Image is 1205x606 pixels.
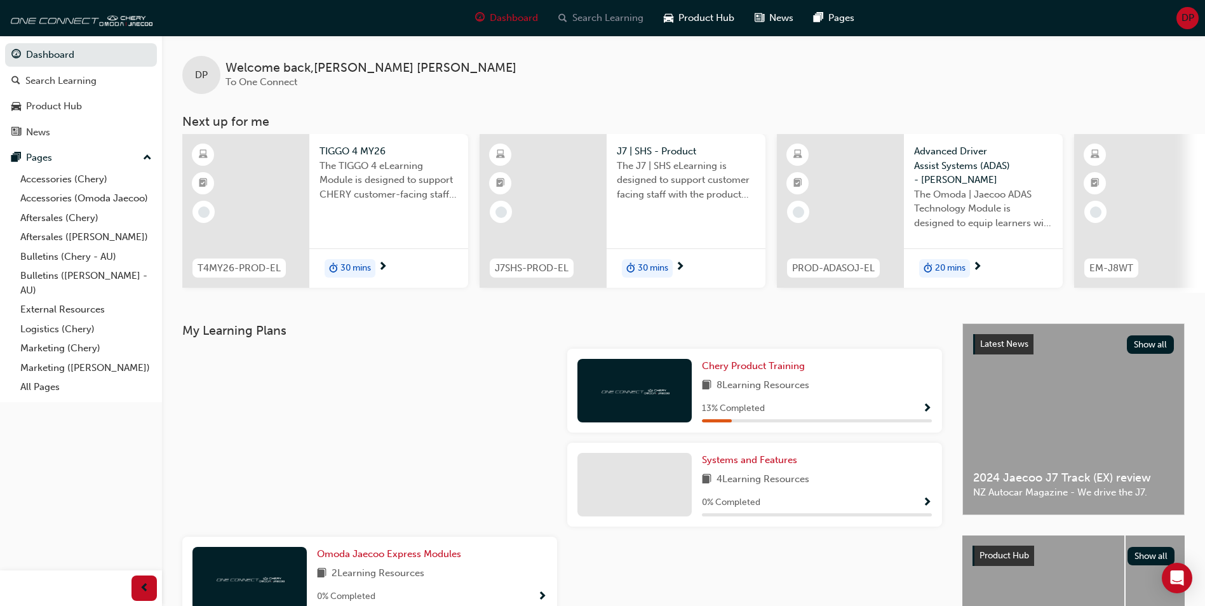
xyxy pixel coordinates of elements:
[198,261,281,276] span: T4MY26-PROD-EL
[973,485,1174,500] span: NZ Autocar Magazine - We drive the J7.
[922,403,932,415] span: Show Progress
[675,262,685,273] span: next-icon
[317,589,375,604] span: 0 % Completed
[15,227,157,247] a: Aftersales ([PERSON_NAME])
[15,377,157,397] a: All Pages
[828,11,854,25] span: Pages
[11,101,21,112] span: car-icon
[378,262,387,273] span: next-icon
[793,206,804,218] span: learningRecordVerb_NONE-icon
[320,159,458,202] span: The TIGGO 4 eLearning Module is designed to support CHERY customer-facing staff with the product ...
[11,127,21,138] span: news-icon
[979,550,1029,561] span: Product Hub
[973,471,1174,485] span: 2024 Jaecoo J7 Track (EX) review
[935,261,966,276] span: 20 mins
[702,495,760,510] span: 0 % Completed
[717,378,809,394] span: 8 Learning Resources
[5,41,157,146] button: DashboardSearch LearningProduct HubNews
[922,497,932,509] span: Show Progress
[26,125,50,140] div: News
[769,11,793,25] span: News
[537,589,547,605] button: Show Progress
[678,11,734,25] span: Product Hub
[317,548,461,560] span: Omoda Jaecoo Express Modules
[1128,547,1175,565] button: Show all
[226,61,516,76] span: Welcome back , [PERSON_NAME] [PERSON_NAME]
[717,472,809,488] span: 4 Learning Resources
[496,147,505,163] span: learningResourceType_ELEARNING-icon
[26,99,82,114] div: Product Hub
[475,10,485,26] span: guage-icon
[1162,563,1192,593] div: Open Intercom Messenger
[480,134,765,288] a: J7SHS-PROD-ELJ7 | SHS - ProductThe J7 | SHS eLearning is designed to support customer facing staf...
[15,300,157,320] a: External Resources
[162,114,1205,129] h3: Next up for me
[26,151,52,165] div: Pages
[804,5,865,31] a: pages-iconPages
[317,547,466,562] a: Omoda Jaecoo Express Modules
[340,261,371,276] span: 30 mins
[702,453,802,468] a: Systems and Features
[182,323,942,338] h3: My Learning Plans
[664,10,673,26] span: car-icon
[617,159,755,202] span: The J7 | SHS eLearning is designed to support customer facing staff with the product and sales in...
[702,401,765,416] span: 13 % Completed
[626,260,635,277] span: duration-icon
[6,5,152,30] img: oneconnect
[15,208,157,228] a: Aftersales (Chery)
[1181,11,1194,25] span: DP
[755,10,764,26] span: news-icon
[1127,335,1175,354] button: Show all
[198,206,210,218] span: learningRecordVerb_NONE-icon
[199,175,208,192] span: booktick-icon
[332,566,424,582] span: 2 Learning Resources
[11,76,20,87] span: search-icon
[600,384,670,396] img: oneconnect
[702,378,711,394] span: book-icon
[15,189,157,208] a: Accessories (Omoda Jaecoo)
[182,134,468,288] a: T4MY26-PROD-ELTIGGO 4 MY26The TIGGO 4 eLearning Module is designed to support CHERY customer-faci...
[5,43,157,67] a: Dashboard
[5,146,157,170] button: Pages
[922,495,932,511] button: Show Progress
[537,591,547,603] span: Show Progress
[465,5,548,31] a: guage-iconDashboard
[15,247,157,267] a: Bulletins (Chery - AU)
[320,144,458,159] span: TIGGO 4 MY26
[962,323,1185,515] a: Latest NewsShow all2024 Jaecoo J7 Track (EX) reviewNZ Autocar Magazine - We drive the J7.
[654,5,744,31] a: car-iconProduct Hub
[638,261,668,276] span: 30 mins
[143,150,152,166] span: up-icon
[914,144,1053,187] span: Advanced Driver Assist Systems (ADAS) - [PERSON_NAME]
[140,581,149,596] span: prev-icon
[1090,206,1101,218] span: learningRecordVerb_NONE-icon
[15,266,157,300] a: Bulletins ([PERSON_NAME] - AU)
[792,261,875,276] span: PROD-ADASOJ-EL
[617,144,755,159] span: J7 | SHS - Product
[1089,261,1133,276] span: EM-J8WT
[922,401,932,417] button: Show Progress
[702,454,797,466] span: Systems and Features
[914,187,1053,231] span: The Omoda | Jaecoo ADAS Technology Module is designed to equip learners with essential knowledge ...
[572,11,643,25] span: Search Learning
[5,95,157,118] a: Product Hub
[215,572,285,584] img: oneconnect
[199,147,208,163] span: learningResourceType_ELEARNING-icon
[702,360,805,372] span: Chery Product Training
[1091,147,1100,163] span: learningResourceType_ELEARNING-icon
[1176,7,1199,29] button: DP
[777,134,1063,288] a: PROD-ADASOJ-ELAdvanced Driver Assist Systems (ADAS) - [PERSON_NAME]The Omoda | Jaecoo ADAS Techno...
[793,147,802,163] span: learningResourceType_ELEARNING-icon
[5,121,157,144] a: News
[495,261,569,276] span: J7SHS-PROD-EL
[226,76,297,88] span: To One Connect
[496,175,505,192] span: booktick-icon
[495,206,507,218] span: learningRecordVerb_NONE-icon
[11,50,21,61] span: guage-icon
[558,10,567,26] span: search-icon
[11,152,21,164] span: pages-icon
[5,69,157,93] a: Search Learning
[15,320,157,339] a: Logistics (Chery)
